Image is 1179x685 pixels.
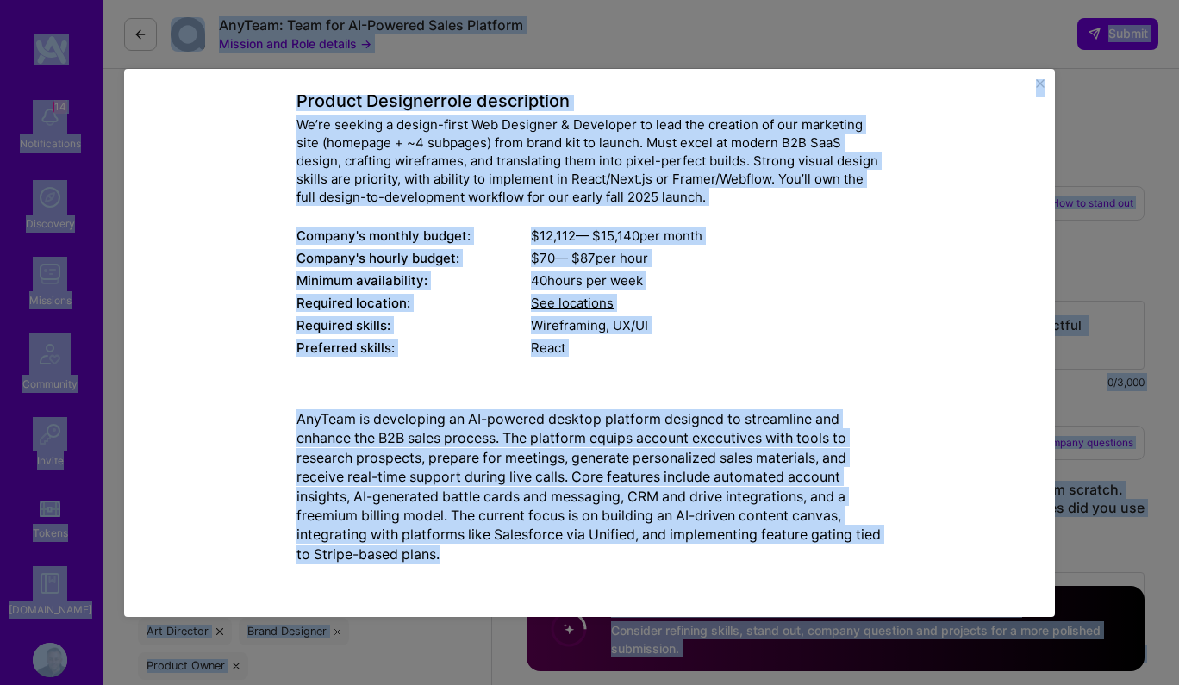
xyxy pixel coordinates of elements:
div: 40 hours per week [531,271,883,290]
div: $ 12,112 — $ 15,140 per month [531,227,883,245]
div: React [531,339,883,357]
button: Close [1036,79,1045,97]
div: Company's monthly budget: [296,227,531,245]
div: Required location: [296,294,531,312]
div: Required skills: [296,316,531,334]
div: Company's hourly budget: [296,249,531,267]
span: See locations [531,295,614,311]
div: Wireframing, UX/UI [531,316,883,334]
div: Preferred skills: [296,339,531,357]
p: AnyTeam is developing an AI-powered desktop platform designed to streamline and enhance the B2B s... [296,409,883,564]
div: We’re seeking a design-first Web Designer & Developer to lead the creation of our marketing site ... [296,115,883,206]
h4: Product Designer role description [296,90,883,111]
div: Minimum availability: [296,271,531,290]
div: $ 70 — $ 87 per hour [531,249,883,267]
